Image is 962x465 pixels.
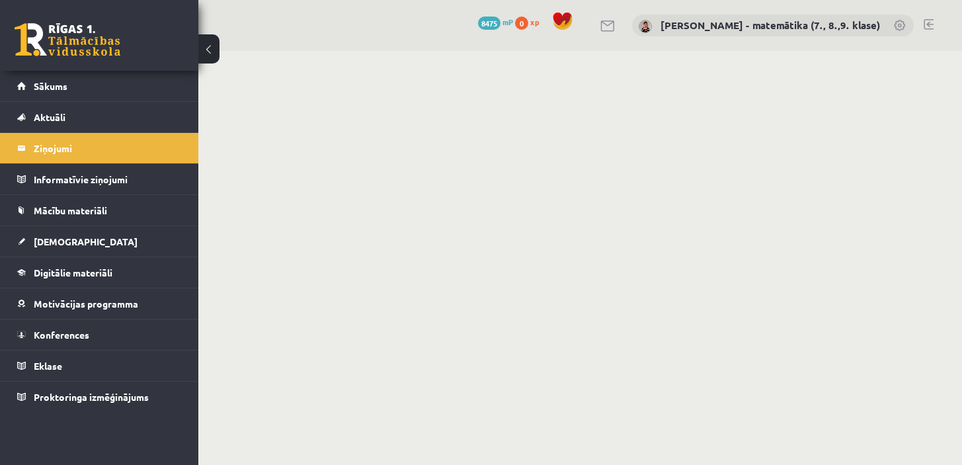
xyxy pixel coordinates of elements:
a: Sākums [17,71,182,101]
span: Aktuāli [34,111,65,123]
a: Rīgas 1. Tālmācības vidusskola [15,23,120,56]
img: Irēna Roze - matemātika (7., 8.,9. klase) [639,20,652,33]
a: [PERSON_NAME] - matemātika (7., 8.,9. klase) [661,19,880,32]
span: [DEMOGRAPHIC_DATA] [34,235,138,247]
span: xp [530,17,539,27]
span: 0 [515,17,528,30]
span: mP [502,17,513,27]
a: 8475 mP [478,17,513,27]
span: Eklase [34,360,62,372]
a: Motivācijas programma [17,288,182,319]
span: Digitālie materiāli [34,267,112,278]
span: Konferences [34,329,89,341]
span: Proktoringa izmēģinājums [34,391,149,403]
a: [DEMOGRAPHIC_DATA] [17,226,182,257]
a: Eklase [17,351,182,381]
a: 0 xp [515,17,545,27]
a: Aktuāli [17,102,182,132]
a: Proktoringa izmēģinājums [17,382,182,412]
span: Sākums [34,80,67,92]
a: Digitālie materiāli [17,257,182,288]
a: Mācību materiāli [17,195,182,226]
a: Ziņojumi [17,133,182,163]
span: 8475 [478,17,501,30]
a: Informatīvie ziņojumi [17,164,182,194]
span: Mācību materiāli [34,204,107,216]
span: Motivācijas programma [34,298,138,310]
legend: Ziņojumi [34,133,182,163]
legend: Informatīvie ziņojumi [34,164,182,194]
a: Konferences [17,319,182,350]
